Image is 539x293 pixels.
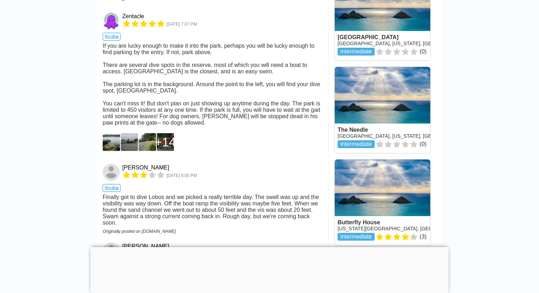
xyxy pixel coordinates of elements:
[155,135,176,149] div: 14
[139,133,156,151] img: d010732.jpg
[103,242,121,260] a: Keith Middlekauff
[122,164,169,171] a: [PERSON_NAME]
[166,173,197,178] span: 5205
[122,243,169,250] a: [PERSON_NAME]
[103,33,120,41] span: scuba
[103,133,120,151] img: d008214.jpg
[103,43,323,126] div: If you are lucky enough to make it into the park, perhaps you will be lucky enough to find parkin...
[103,12,120,30] img: Zentacle
[103,164,121,181] a: Brian Xavier
[103,194,323,226] div: Finally got to dive Lobos and we picked a really terrible day. The swell was up and the visibilit...
[103,164,120,181] img: Brian Xavier
[103,184,120,192] span: scuba
[338,41,475,46] a: [GEOGRAPHIC_DATA], [US_STATE], [GEOGRAPHIC_DATA]
[122,13,144,20] a: Zentacle
[338,226,485,231] a: [US_STATE][GEOGRAPHIC_DATA], [GEOGRAPHIC_DATA] West
[103,229,323,234] div: Originally posted on [DOMAIN_NAME]
[103,242,120,260] img: Keith Middlekauff
[91,247,449,291] iframe: Advertisement
[121,133,138,151] img: d010733.jpg
[166,22,197,27] span: 6186
[103,12,121,30] a: Zentacle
